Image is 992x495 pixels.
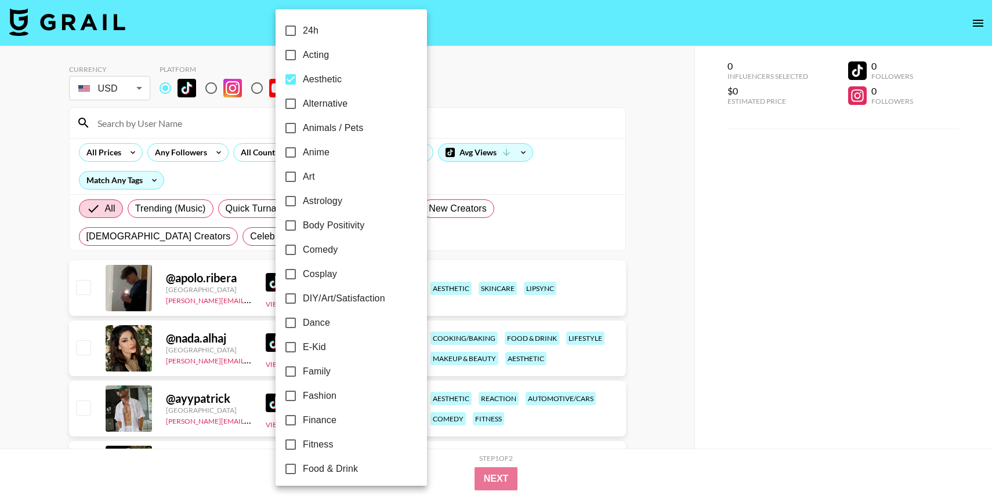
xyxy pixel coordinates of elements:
[303,462,358,476] span: Food & Drink
[303,170,315,184] span: Art
[303,145,330,159] span: Anime
[303,194,342,208] span: Astrology
[303,413,336,427] span: Finance
[303,316,330,330] span: Dance
[303,48,329,62] span: Acting
[303,389,336,403] span: Fashion
[303,97,347,111] span: Alternative
[303,365,331,378] span: Family
[303,243,338,257] span: Comedy
[303,121,363,135] span: Animals / Pets
[303,292,385,305] span: DIY/Art/Satisfaction
[303,438,334,452] span: Fitness
[303,72,342,86] span: Aesthetic
[303,24,318,38] span: 24h
[303,219,364,232] span: Body Positivity
[303,340,326,354] span: E-Kid
[303,267,337,281] span: Cosplay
